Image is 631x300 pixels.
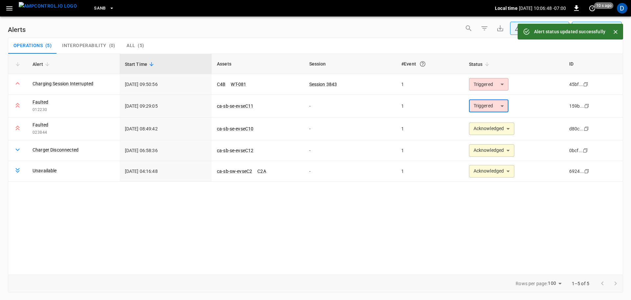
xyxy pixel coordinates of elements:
div: copy [582,147,589,154]
span: 023844 [33,129,114,136]
p: Local time [495,5,518,12]
button: set refresh interval [587,3,597,14]
th: Session [304,54,396,74]
div: Unresolved [515,25,559,32]
span: Alert [33,60,52,68]
a: Session 3843 [309,82,337,87]
th: Assets [212,54,304,74]
td: 1 [396,95,464,118]
div: profile-icon [617,3,627,14]
div: copy [583,81,589,88]
td: [DATE] 09:50:56 [120,74,212,95]
button: Close [611,27,620,37]
div: d80c... [569,125,584,132]
td: - [304,161,396,182]
td: - [304,140,396,161]
a: Unavailable [33,167,57,174]
a: WT-081 [231,82,246,87]
span: SanB [94,5,106,12]
a: Charger Disconnected [33,147,79,153]
div: Acknowledged [469,123,515,135]
div: #Event [401,58,458,70]
a: Faulted [33,122,48,128]
span: All [127,43,135,49]
td: - [304,118,396,140]
div: Acknowledged [469,144,515,157]
div: 0bcf... [569,147,583,154]
h6: Alerts [8,24,26,35]
div: 159b... [569,103,584,109]
a: Charging Session Interrupted [33,80,93,87]
span: ( 0 ) [109,43,115,49]
p: Rows per page: [516,280,548,287]
span: Status [469,60,491,68]
div: Acknowledged [469,165,515,177]
td: [DATE] 09:29:05 [120,95,212,118]
div: Last 24 hrs [584,22,622,35]
div: copy [583,125,590,132]
span: ( 5 ) [138,43,144,49]
div: Alert status updated successfully [534,26,605,38]
div: 6924... [569,168,584,175]
div: copy [584,102,590,110]
td: 1 [396,74,464,95]
a: ca-sb-sw-evseC2 [217,169,252,174]
span: 012230 [33,107,114,113]
button: SanB [91,2,117,15]
a: ca-sb-se-evseC12 [217,148,253,153]
div: copy [584,168,590,175]
th: ID [564,54,623,74]
a: ca-sb-se-evseC11 [217,103,253,109]
span: Start Time [125,60,156,68]
td: [DATE] 08:49:42 [120,118,212,140]
a: C2A [257,169,266,174]
td: 1 [396,140,464,161]
td: 1 [396,161,464,182]
div: Triggered [469,100,508,112]
p: [DATE] 10:06:48 -07:00 [519,5,566,12]
span: Operations [13,43,43,49]
a: C4B [217,82,225,87]
p: 1–5 of 5 [572,280,589,287]
div: Triggered [469,78,508,91]
a: Faulted [33,99,48,105]
td: [DATE] 06:58:36 [120,140,212,161]
img: ampcontrol.io logo [19,2,77,10]
span: 10 s ago [594,2,614,9]
button: An event is a single occurrence of an issue. An alert groups related events for the same asset, m... [417,58,429,70]
span: Interoperability [62,43,106,49]
div: 45bf... [569,81,583,88]
td: [DATE] 04:16:48 [120,161,212,182]
div: 100 [548,279,564,288]
td: 1 [396,118,464,140]
a: ca-sb-se-evseC10 [217,126,253,131]
span: ( 5 ) [45,43,52,49]
td: - [304,95,396,118]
